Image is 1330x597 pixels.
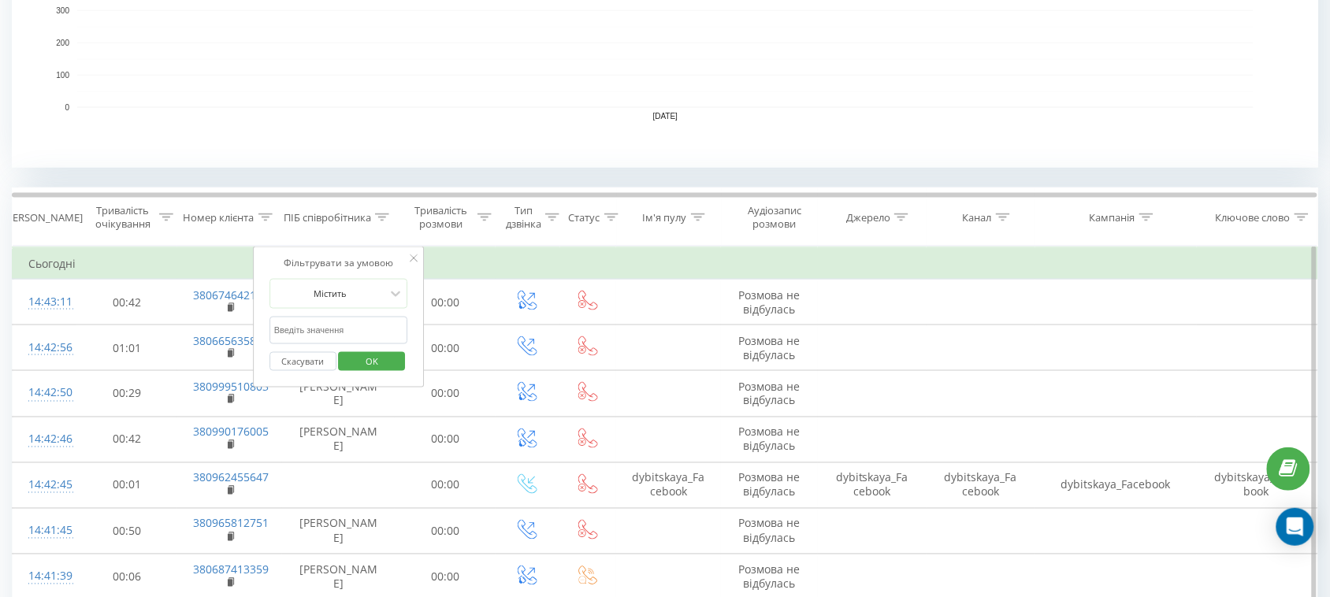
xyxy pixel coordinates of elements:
span: Розмова не відбулась [739,516,801,545]
span: Розмова не відбулась [739,379,801,408]
td: dybitskaya_Facebook [927,462,1035,508]
td: 00:00 [395,280,496,325]
span: Розмова не відбулась [739,425,801,454]
text: 0 [65,103,69,112]
td: dybitskaya_Facebook [1197,462,1317,508]
td: dybitskaya_Facebook [818,462,927,508]
div: 14:41:39 [28,562,61,592]
a: 380665635854 [193,333,269,348]
td: [PERSON_NAME] [282,371,395,417]
div: Канал [963,211,992,224]
a: 380674642161 [193,287,269,302]
span: Розмова не відбулась [739,470,801,499]
span: OK [350,349,394,373]
text: 300 [56,6,69,15]
text: 200 [56,39,69,47]
td: 00:50 [76,509,177,554]
td: dybitskaya_Facebook [616,462,721,508]
div: 14:42:56 [28,332,61,363]
td: [PERSON_NAME] [282,417,395,462]
td: 00:00 [395,462,496,508]
td: Сьогодні [13,248,1318,280]
td: 00:00 [395,371,496,417]
div: 14:42:46 [28,425,61,455]
input: Введіть значення [269,317,408,344]
button: OK [339,352,406,372]
a: 380999510803 [193,379,269,394]
div: 14:41:45 [28,516,61,547]
span: Розмова не відбулась [739,562,801,591]
td: 01:01 [76,325,177,371]
div: Тривалість розмови [409,204,474,231]
div: [PERSON_NAME] [3,211,83,224]
a: 380962455647 [193,470,269,485]
td: 00:29 [76,371,177,417]
a: 380990176005 [193,425,269,439]
div: 14:42:50 [28,378,61,409]
td: 00:42 [76,280,177,325]
div: Тип дзвінка [506,204,541,231]
div: Аудіозапис розмови [735,204,814,231]
div: Статус [569,211,600,224]
div: Тривалість очікування [91,204,155,231]
div: 14:43:11 [28,287,61,317]
td: 00:01 [76,462,177,508]
td: [PERSON_NAME] [282,509,395,554]
td: 00:00 [395,509,496,554]
div: Ім'я пулу [643,211,687,224]
td: 00:00 [395,417,496,462]
div: 14:42:45 [28,470,61,501]
div: Джерело [846,211,890,224]
div: Фільтрувати за умовою [269,255,408,271]
td: 00:00 [395,325,496,371]
div: ПІБ співробітника [284,211,371,224]
div: Номер клієнта [184,211,254,224]
text: [DATE] [653,113,678,121]
span: Розмова не відбулась [739,333,801,362]
div: Кампанія [1090,211,1135,224]
text: 100 [56,71,69,80]
a: 380687413359 [193,562,269,577]
a: 380965812751 [193,516,269,531]
button: Скасувати [269,352,336,372]
span: Розмова не відбулась [739,287,801,317]
td: dybitskaya_Facebook [1035,462,1197,508]
div: Ключове слово [1216,211,1291,224]
div: Open Intercom Messenger [1276,508,1314,546]
td: 00:42 [76,417,177,462]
